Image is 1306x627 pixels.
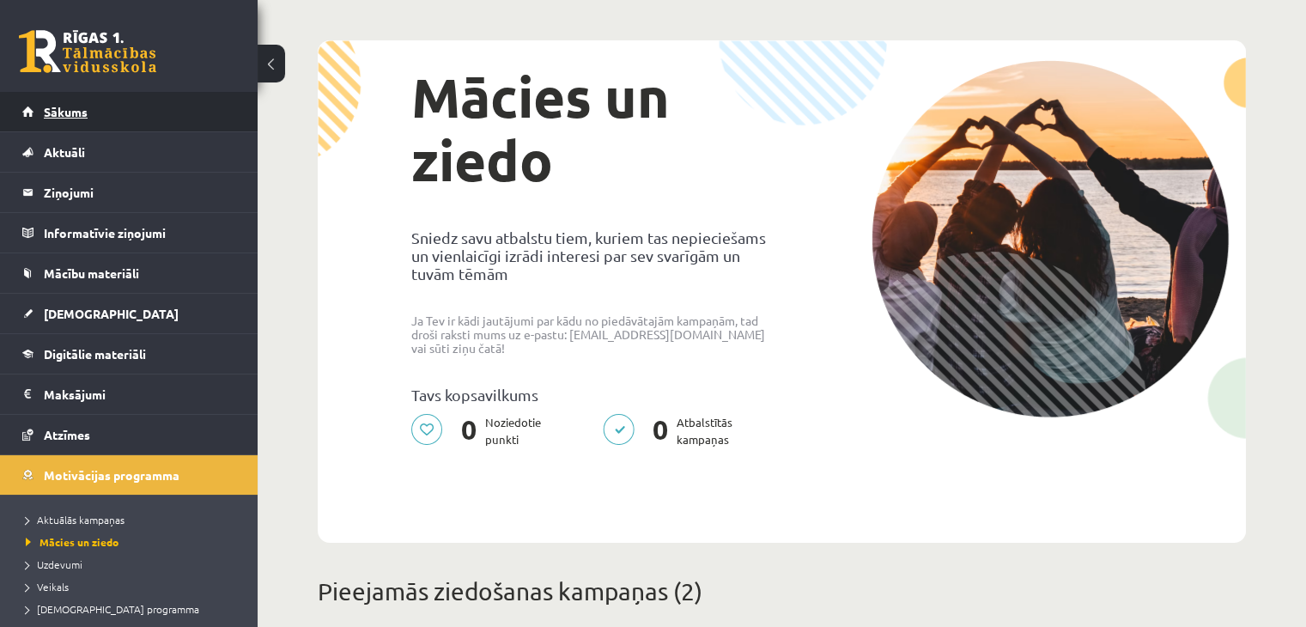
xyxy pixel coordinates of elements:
span: Motivācijas programma [44,467,179,483]
span: 0 [644,414,677,448]
a: Rīgas 1. Tālmācības vidusskola [19,30,156,73]
p: Sniedz savu atbalstu tiem, kuriem tas nepieciešams un vienlaicīgi izrādi interesi par sev svarīgā... [411,228,768,283]
p: Noziedotie punkti [411,414,551,448]
a: [DEMOGRAPHIC_DATA] [22,294,236,333]
span: Aktuālās kampaņas [26,513,125,527]
a: Informatīvie ziņojumi [22,213,236,253]
span: Sākums [44,104,88,119]
a: Motivācijas programma [22,455,236,495]
a: Uzdevumi [26,557,240,572]
span: Uzdevumi [26,557,82,571]
legend: Informatīvie ziņojumi [44,213,236,253]
a: Sākums [22,92,236,131]
img: donation-campaign-image-5f3e0036a0d26d96e48155ce7b942732c76651737588babb5c96924e9bd6788c.png [872,60,1229,417]
span: [DEMOGRAPHIC_DATA] programma [26,602,199,616]
p: Pieejamās ziedošanas kampaņas (2) [318,574,1246,610]
p: Tavs kopsavilkums [411,386,768,404]
legend: Ziņojumi [44,173,236,212]
a: Mācies un ziedo [26,534,240,550]
a: Mācību materiāli [22,253,236,293]
a: Aktuālās kampaņas [26,512,240,527]
p: Atbalstītās kampaņas [603,414,743,448]
a: Veikals [26,579,240,594]
span: Veikals [26,580,69,594]
h1: Mācies un ziedo [411,65,768,192]
a: Ziņojumi [22,173,236,212]
span: Mācies un ziedo [26,535,118,549]
a: Atzīmes [22,415,236,454]
p: Ja Tev ir kādi jautājumi par kādu no piedāvātajām kampaņām, tad droši raksti mums uz e-pastu: [EM... [411,313,768,355]
a: Digitālie materiāli [22,334,236,374]
legend: Maksājumi [44,374,236,414]
span: Mācību materiāli [44,265,139,281]
span: [DEMOGRAPHIC_DATA] [44,306,179,321]
a: Aktuāli [22,132,236,172]
span: 0 [453,414,485,448]
span: Aktuāli [44,144,85,160]
a: Maksājumi [22,374,236,414]
span: Atzīmes [44,427,90,442]
span: Digitālie materiāli [44,346,146,362]
a: [DEMOGRAPHIC_DATA] programma [26,601,240,617]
